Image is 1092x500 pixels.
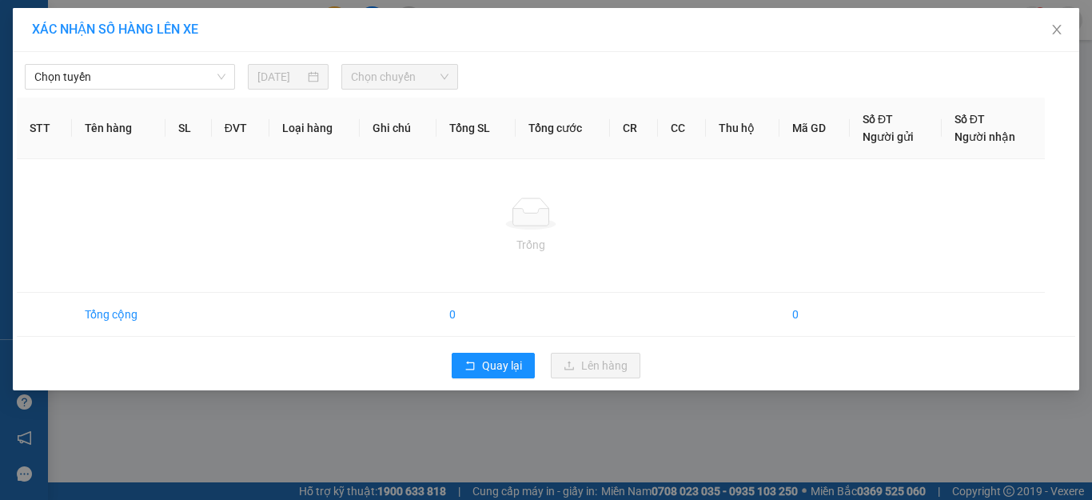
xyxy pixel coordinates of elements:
span: Người nhận [955,130,1015,143]
button: uploadLên hàng [551,353,640,378]
span: manhkhanh.tienoanh - In: [89,60,216,88]
th: Tổng cước [516,98,610,159]
button: Close [1034,8,1079,53]
strong: Nhận: [31,98,219,274]
span: Quay lại [482,357,522,374]
span: close [1050,23,1063,36]
span: - 0941206206 [89,29,168,42]
span: Số ĐT [863,113,893,126]
th: ĐVT [212,98,269,159]
span: Số ĐT [955,113,985,126]
span: 18:27:45 [DATE] [102,74,196,88]
th: Mã GD [779,98,850,159]
th: Tổng SL [436,98,516,159]
th: CR [610,98,658,159]
th: Loại hàng [269,98,361,159]
td: 0 [436,293,516,337]
span: XÁC NHẬN SỐ HÀNG LÊN XE [32,22,198,37]
th: CC [658,98,706,159]
span: rollback [464,360,476,373]
span: Người gửi [863,130,914,143]
th: Tên hàng [72,98,165,159]
input: 13/08/2025 [257,68,304,86]
span: Đạt Lí [118,9,158,26]
span: Chọn tuyến [34,65,225,89]
td: 0 [779,293,850,337]
span: DL1308250090 - [89,46,216,88]
span: Chọn chuyến [351,65,449,89]
div: Trống [30,236,1032,254]
th: STT [17,98,72,159]
button: rollbackQuay lại [452,353,535,378]
th: SL [165,98,211,159]
th: Thu hộ [706,98,779,159]
td: Tổng cộng [72,293,165,337]
th: Ghi chú [360,98,436,159]
span: Gửi: [89,9,158,26]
